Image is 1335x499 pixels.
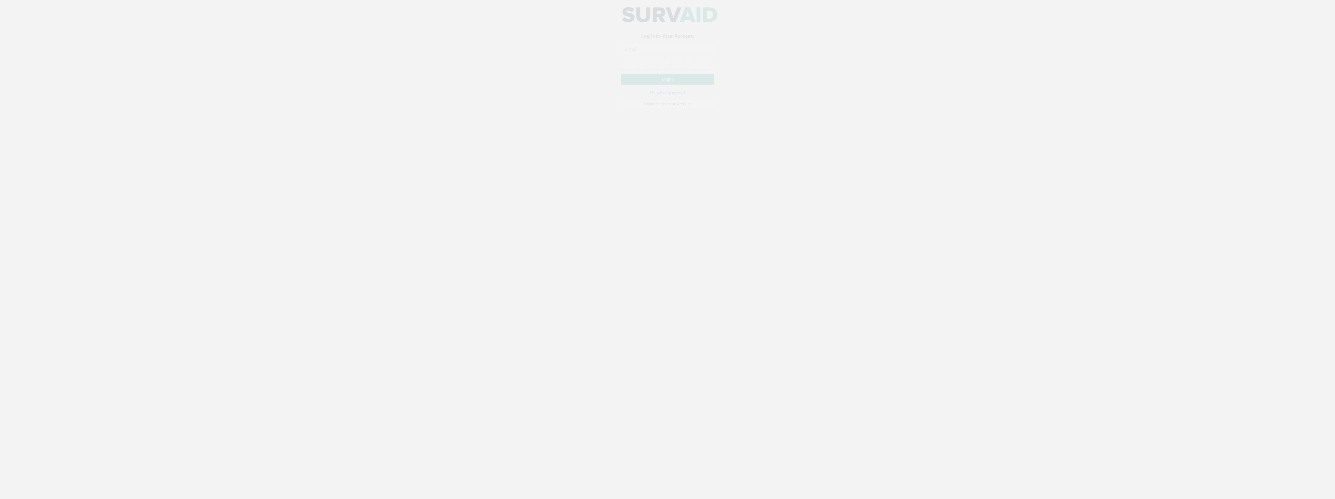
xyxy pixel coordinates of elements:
[650,95,685,100] small: I forgot my password
[621,105,714,114] a: I want to create an account
[621,80,714,90] button: Login
[621,49,714,60] input: Email
[621,39,714,45] h3: Log Into Your Account
[650,95,685,100] a: I forgot my password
